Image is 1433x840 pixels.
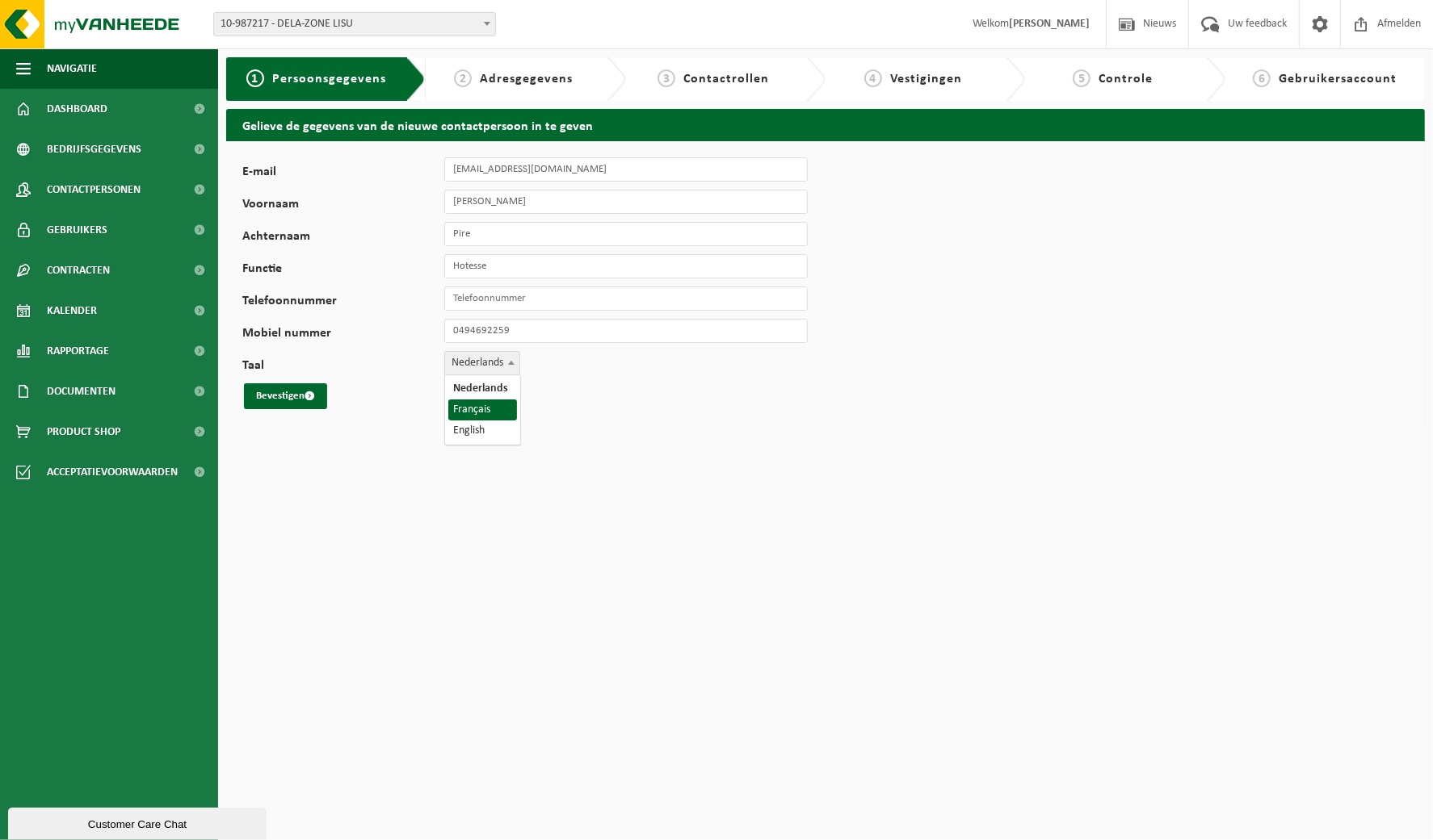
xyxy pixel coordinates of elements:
[226,109,1425,140] h2: Gelieve de gegevens van de nieuwe contactpersoon in te geven
[213,12,496,36] span: 10-987217 - DELA-ZONE LISU
[448,378,517,399] li: Nederlands
[47,48,97,89] span: Navigatie
[242,165,444,182] label: E-mail
[244,383,327,409] button: Bevestigen
[444,254,808,278] input: Functie
[448,399,517,420] li: Français
[444,286,808,311] input: Telefoonnummer
[480,73,573,86] span: Adresgegevens
[47,331,109,371] span: Rapportage
[47,290,97,331] span: Kalender
[683,73,769,86] span: Contactrollen
[445,352,519,374] span: Nederlands
[1073,69,1091,87] span: 5
[444,190,808,214] input: Voornaam
[890,73,962,86] span: Vestigingen
[454,69,472,87] span: 2
[242,295,444,311] label: Telefoonnummer
[242,198,444,214] label: Voornaam
[448,420,517,441] li: English
[1009,18,1090,30] strong: [PERSON_NAME]
[47,412,120,452] span: Product Shop
[864,69,882,87] span: 4
[8,804,270,840] iframe: chat widget
[47,452,178,492] span: Acceptatievoorwaarden
[246,69,264,87] span: 1
[242,327,444,343] label: Mobiel nummer
[47,250,110,290] span: Contracten
[444,351,520,375] span: Nederlands
[242,359,444,375] label: Taal
[444,319,808,343] input: Mobiel nummer
[47,89,107,129] span: Dashboard
[272,73,386,86] span: Persoonsgegevens
[47,371,116,412] span: Documenten
[444,222,808,246] input: Achternaam
[47,210,107,250] span: Gebruikers
[1253,69,1271,87] span: 6
[47,129,141,169] span: Bedrijfsgegevens
[444,157,808,182] input: E-mail
[47,169,141,210] span: Contactpersonen
[242,230,444,246] label: Achternaam
[214,13,495,36] span: 10-987217 - DELA-ZONE LISU
[242,262,444,278] label: Functie
[1099,73,1153,86] span: Controle
[1279,73,1397,86] span: Gebruikersaccount
[658,69,675,87] span: 3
